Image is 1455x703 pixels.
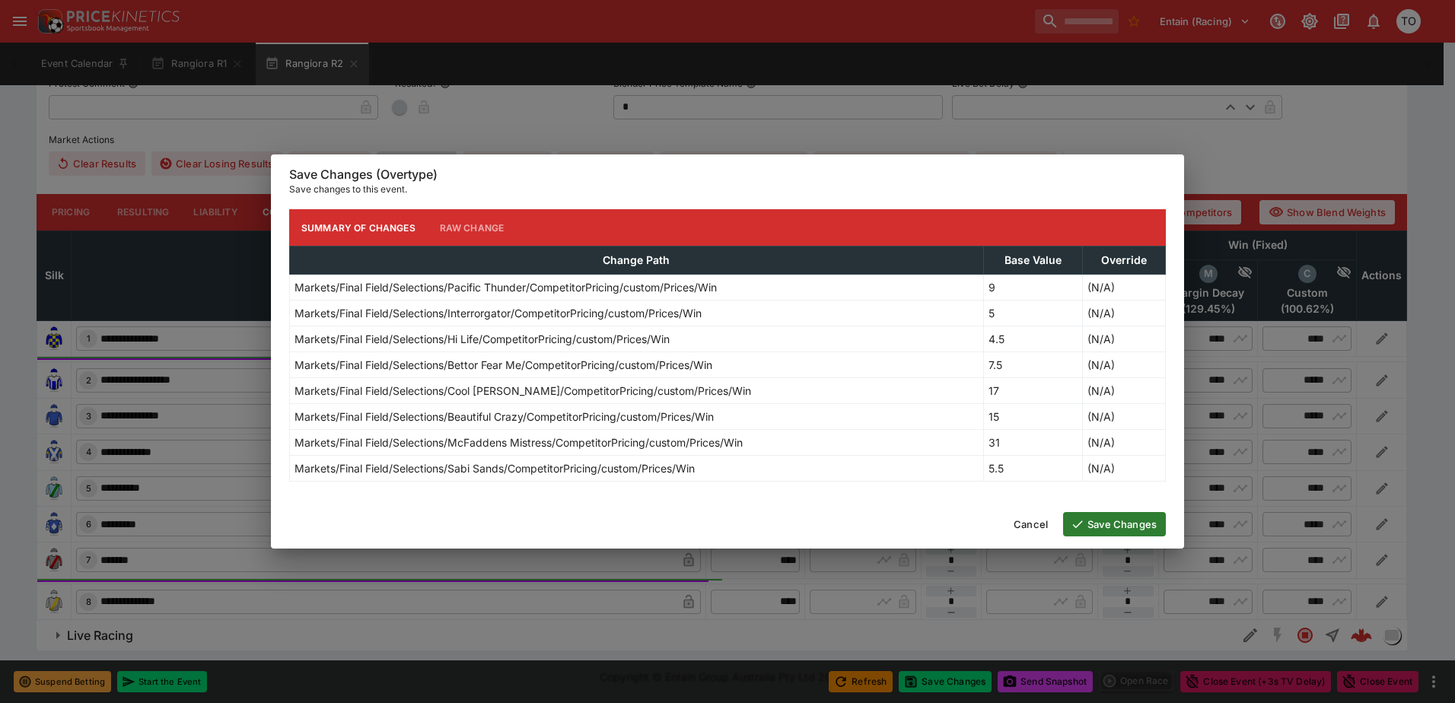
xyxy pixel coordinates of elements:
[295,279,717,295] p: Markets/Final Field/Selections/Pacific Thunder/CompetitorPricing/custom/Prices/Win
[1083,456,1166,482] td: (N/A)
[983,275,1083,301] td: 9
[290,247,984,275] th: Change Path
[295,409,714,425] p: Markets/Final Field/Selections/Beautiful Crazy/CompetitorPricing/custom/Prices/Win
[983,247,1083,275] th: Base Value
[1083,352,1166,378] td: (N/A)
[289,209,428,246] button: Summary of Changes
[1083,247,1166,275] th: Override
[983,301,1083,326] td: 5
[983,430,1083,456] td: 31
[1083,404,1166,430] td: (N/A)
[1083,430,1166,456] td: (N/A)
[983,456,1083,482] td: 5.5
[295,434,743,450] p: Markets/Final Field/Selections/McFaddens Mistress/CompetitorPricing/custom/Prices/Win
[428,209,517,246] button: Raw Change
[295,305,702,321] p: Markets/Final Field/Selections/Interrorgator/CompetitorPricing/custom/Prices/Win
[1083,378,1166,404] td: (N/A)
[289,182,1166,197] p: Save changes to this event.
[1083,301,1166,326] td: (N/A)
[983,352,1083,378] td: 7.5
[295,383,751,399] p: Markets/Final Field/Selections/Cool [PERSON_NAME]/CompetitorPricing/custom/Prices/Win
[983,326,1083,352] td: 4.5
[295,331,670,347] p: Markets/Final Field/Selections/Hi Life/CompetitorPricing/custom/Prices/Win
[295,357,712,373] p: Markets/Final Field/Selections/Bettor Fear Me/CompetitorPricing/custom/Prices/Win
[1004,512,1057,536] button: Cancel
[295,460,695,476] p: Markets/Final Field/Selections/Sabi Sands/CompetitorPricing/custom/Prices/Win
[983,378,1083,404] td: 17
[1083,275,1166,301] td: (N/A)
[1063,512,1166,536] button: Save Changes
[289,167,1166,183] h6: Save Changes (Overtype)
[1083,326,1166,352] td: (N/A)
[983,404,1083,430] td: 15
